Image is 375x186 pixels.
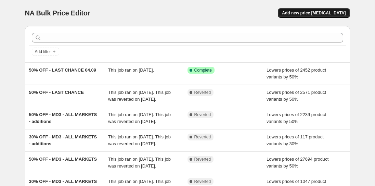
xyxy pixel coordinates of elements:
span: Lowers prices of 117 product variants by 30% [267,134,324,146]
span: 30% OFF - MD3 - ALL MARKETS - additions [29,134,97,146]
span: Reverted [194,179,211,184]
span: Complete [194,67,212,73]
button: Add filter [32,48,59,56]
span: 30% OFF - MD3 - ALL MARKETS [29,179,97,184]
span: Reverted [194,90,211,95]
span: NA Bulk Price Editor [25,9,90,17]
button: Add new price [MEDICAL_DATA] [278,8,350,18]
span: Reverted [194,134,211,140]
span: Lowers prices of 27694 product variants by 50% [267,157,328,169]
span: 50% OFF - MD3 - ALL MARKETS [29,157,97,162]
span: Lowers prices of 2571 product variants by 50% [267,90,326,102]
span: Reverted [194,157,211,162]
span: 50% OFF - LAST CHANCE 04.09 [29,67,96,73]
span: Lowers prices of 2239 product variants by 50% [267,112,326,124]
span: Lowers prices of 2452 product variants by 50% [267,67,326,79]
span: This job ran on [DATE]. This job was reverted on [DATE]. [108,90,171,102]
span: This job ran on [DATE]. This job was reverted on [DATE]. [108,157,171,169]
span: 50% OFF - LAST CHANCE [29,90,84,95]
span: Add filter [35,49,51,54]
span: 50% OFF - MD3 - ALL MARKETS - additions [29,112,97,124]
span: Add new price [MEDICAL_DATA] [282,10,346,16]
span: Reverted [194,112,211,117]
span: This job ran on [DATE]. This job was reverted on [DATE]. [108,134,171,146]
span: This job ran on [DATE]. [108,67,154,73]
span: This job ran on [DATE]. This job was reverted on [DATE]. [108,112,171,124]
